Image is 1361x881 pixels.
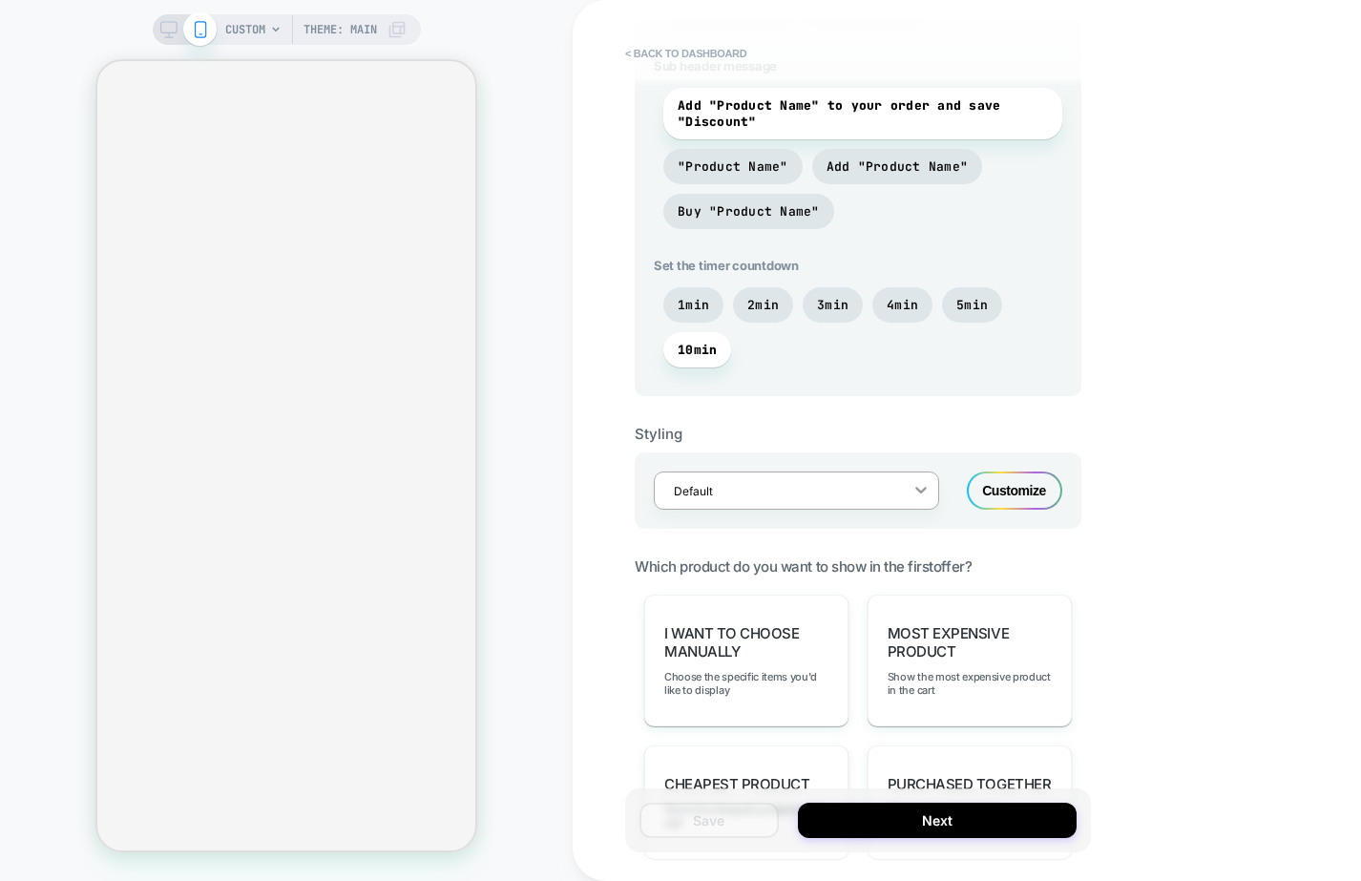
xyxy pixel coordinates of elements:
span: 5min [956,297,988,313]
button: Save [639,803,779,838]
button: < back to dashboard [616,38,756,69]
span: Add "Product Name" to your order and save "Discount" [678,97,1048,130]
span: Purchased Together [888,775,1051,793]
span: "Product Name" [678,158,788,175]
span: 3min [817,297,848,313]
span: 2min [747,297,779,313]
span: Most Expensive Product [888,624,1052,661]
span: Show the most expensive product in the cart [888,670,1052,697]
span: CUSTOM [225,14,265,45]
span: Theme: MAIN [304,14,377,45]
span: Add "Product Name" [827,158,969,175]
span: I want to choose manually [664,624,828,661]
button: Next [798,803,1077,838]
span: 10min [678,342,717,358]
div: Styling [635,425,1081,443]
span: Set the timer countdown [654,258,1062,273]
span: 1min [678,297,709,313]
span: Buy "Product Name" [678,203,820,220]
span: Cheapest Product [664,775,809,793]
span: 4min [887,297,918,313]
span: Choose the specific items you'd like to display [664,670,828,697]
span: Which product do you want to show in the first offer? [635,557,972,576]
